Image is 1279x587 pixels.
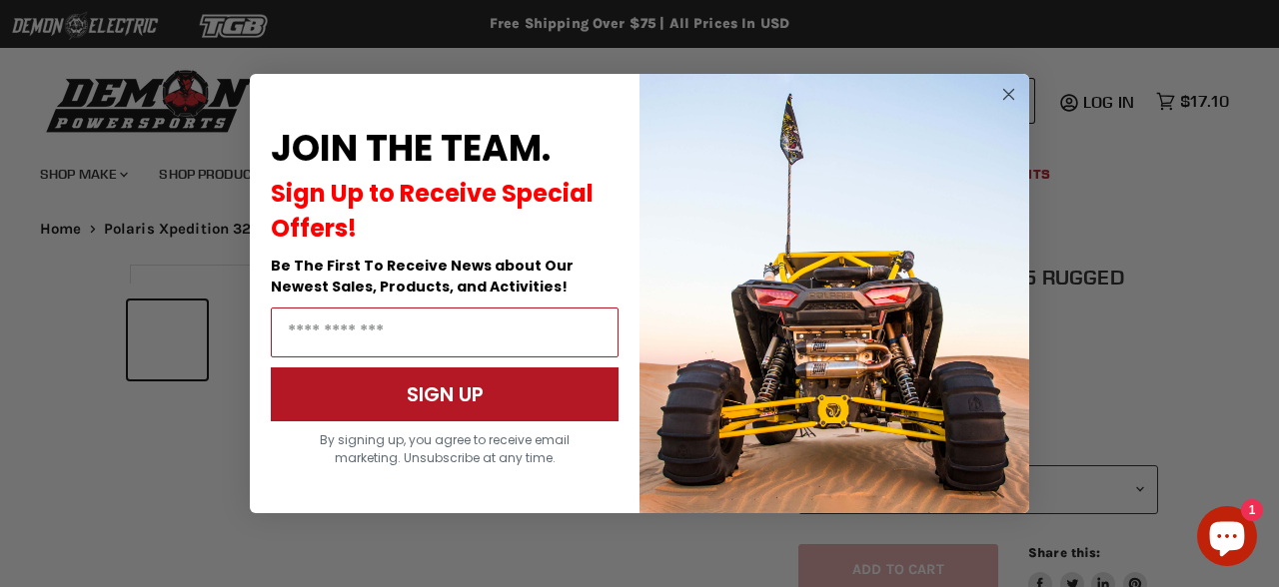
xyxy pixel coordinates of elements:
[271,123,551,174] span: JOIN THE TEAM.
[320,431,570,466] span: By signing up, you agree to receive email marketing. Unsubscribe at any time.
[1191,506,1263,571] inbox-online-store-chat: Shopify online store chat
[996,82,1021,107] button: Close dialog
[639,74,1029,513] img: a9095488-b6e7-41ba-879d-588abfab540b.jpeg
[271,307,619,357] input: Email Address
[271,177,594,245] span: Sign Up to Receive Special Offers!
[271,367,619,421] button: SIGN UP
[271,256,574,296] span: Be The First To Receive News about Our Newest Sales, Products, and Activities!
